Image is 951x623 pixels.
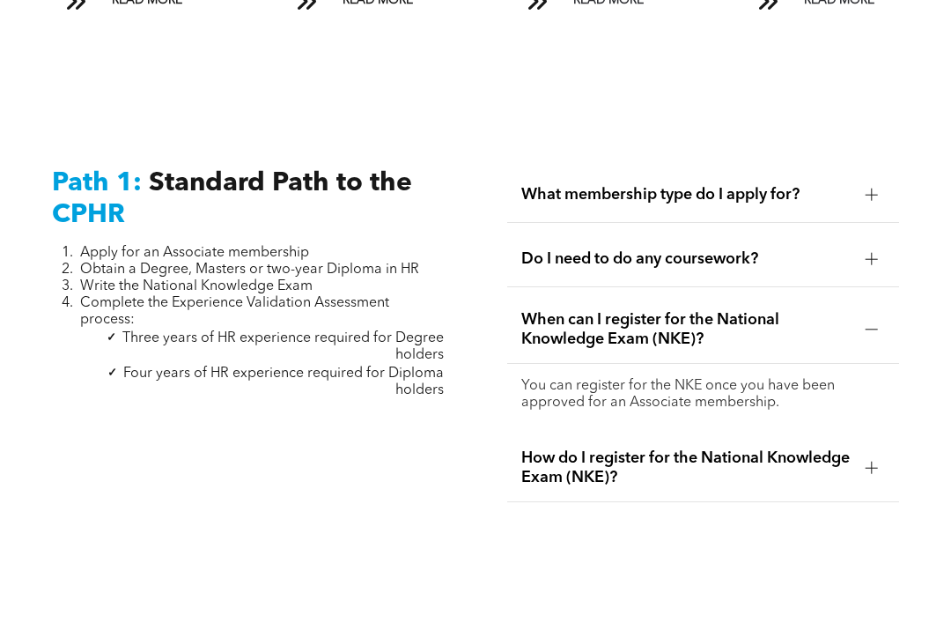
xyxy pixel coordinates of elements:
[80,279,313,293] span: Write the National Knowledge Exam
[52,170,142,197] span: Path 1:
[80,296,389,327] span: Complete the Experience Validation Assessment process:
[122,331,444,362] span: Three years of HR experience required for Degree holders
[521,378,885,412] p: You can register for the NKE once you have been approved for an Associate membership.
[80,246,309,260] span: Apply for an Associate membership
[521,249,851,269] span: Do I need to do any coursework?
[521,310,851,349] span: When can I register for the National Knowledge Exam (NKE)?
[149,170,412,197] span: Standard Path to the
[52,202,125,228] span: CPHR
[123,367,444,397] span: Four years of HR experience required for Diploma holders
[80,263,419,277] span: Obtain a Degree, Masters or two-year Diploma in HR
[521,449,851,487] span: How do I register for the National Knowledge Exam (NKE)?
[521,185,851,204] span: What membership type do I apply for?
